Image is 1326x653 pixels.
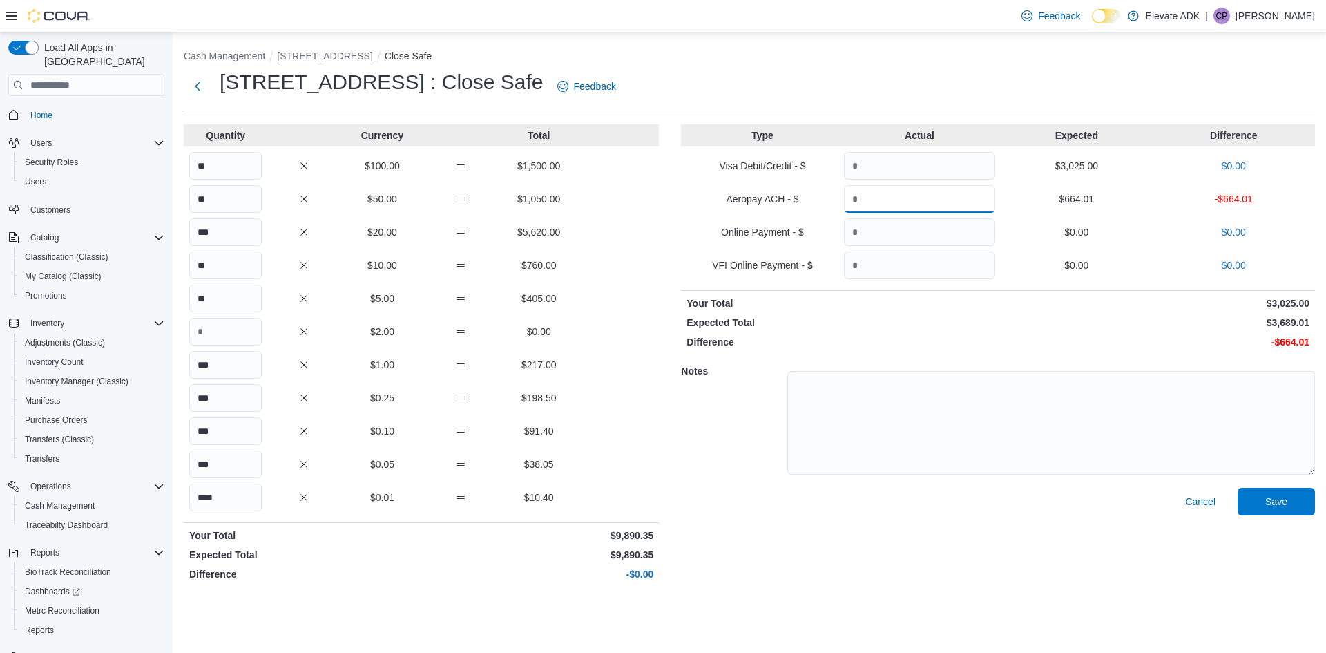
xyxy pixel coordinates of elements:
[189,218,262,246] input: Quantity
[844,129,995,142] p: Actual
[189,318,262,346] input: Quantity
[19,603,164,619] span: Metrc Reconciliation
[189,384,262,412] input: Quantity
[503,325,575,339] p: $0.00
[189,129,262,142] p: Quantity
[19,373,134,390] a: Inventory Manager (Classic)
[25,176,46,187] span: Users
[25,315,164,332] span: Inventory
[189,152,262,180] input: Quantity
[346,391,419,405] p: $0.25
[3,104,170,124] button: Home
[25,453,59,464] span: Transfers
[25,415,88,426] span: Purchase Orders
[1236,8,1315,24] p: [PERSON_NAME]
[19,392,164,409] span: Manifests
[844,185,995,213] input: Quantity
[14,391,170,410] button: Manifests
[25,376,128,387] span: Inventory Manager (Classic)
[3,543,170,562] button: Reports
[14,267,170,286] button: My Catalog (Classic)
[19,583,164,600] span: Dashboards
[25,229,164,246] span: Catalog
[1001,296,1309,310] p: $3,025.00
[14,601,170,621] button: Metrc Reconciliation
[14,286,170,305] button: Promotions
[19,154,164,171] span: Security Roles
[844,152,995,180] input: Quantity
[25,605,99,616] span: Metrc Reconciliation
[3,200,170,220] button: Customers
[19,354,164,370] span: Inventory Count
[844,218,995,246] input: Quantity
[19,373,164,390] span: Inventory Manager (Classic)
[1158,225,1309,239] p: $0.00
[346,424,419,438] p: $0.10
[19,412,164,428] span: Purchase Orders
[14,582,170,601] a: Dashboards
[385,50,432,61] button: Close Safe
[686,159,838,173] p: Visa Debit/Credit - $
[189,548,419,562] p: Expected Total
[3,314,170,333] button: Inventory
[30,318,64,329] span: Inventory
[14,496,170,515] button: Cash Management
[686,258,838,272] p: VFI Online Payment - $
[503,192,575,206] p: $1,050.00
[189,285,262,312] input: Quantity
[1146,8,1200,24] p: Elevate ADK
[503,391,575,405] p: $198.50
[25,586,80,597] span: Dashboards
[25,520,108,531] span: Traceabilty Dashboard
[1001,258,1152,272] p: $0.00
[686,296,995,310] p: Your Total
[189,484,262,511] input: Quantity
[184,50,265,61] button: Cash Management
[503,424,575,438] p: $91.40
[25,478,164,495] span: Operations
[14,352,170,372] button: Inventory Count
[1001,192,1152,206] p: $664.01
[681,357,785,385] h5: Notes
[14,562,170,582] button: BioTrack Reconciliation
[503,225,575,239] p: $5,620.00
[3,228,170,247] button: Catalog
[1185,495,1215,509] span: Cancel
[25,500,95,511] span: Cash Management
[346,258,419,272] p: $10.00
[25,434,94,445] span: Transfers (Classic)
[1213,8,1230,24] div: Chase Pippin
[3,477,170,496] button: Operations
[25,157,78,168] span: Security Roles
[19,564,117,580] a: BioTrack Reconciliation
[1016,2,1086,30] a: Feedback
[686,316,995,330] p: Expected Total
[346,491,419,504] p: $0.01
[686,192,838,206] p: Aeropay ACH - $
[3,133,170,153] button: Users
[189,252,262,279] input: Quantity
[25,337,105,348] span: Adjustments (Classic)
[346,129,419,142] p: Currency
[19,451,65,467] a: Transfers
[19,498,100,514] a: Cash Management
[189,351,262,379] input: Quantity
[30,138,52,149] span: Users
[503,491,575,504] p: $10.40
[25,252,108,263] span: Classification (Classic)
[19,622,164,638] span: Reports
[14,247,170,267] button: Classification (Classic)
[189,417,262,445] input: Quantity
[574,79,616,93] span: Feedback
[1001,159,1152,173] p: $3,025.00
[25,229,64,246] button: Catalog
[14,410,170,430] button: Purchase Orders
[1158,129,1309,142] p: Difference
[844,252,995,279] input: Quantity
[30,547,59,558] span: Reports
[1205,8,1208,24] p: |
[25,290,67,301] span: Promotions
[346,457,419,471] p: $0.05
[19,564,164,580] span: BioTrack Reconciliation
[25,315,70,332] button: Inventory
